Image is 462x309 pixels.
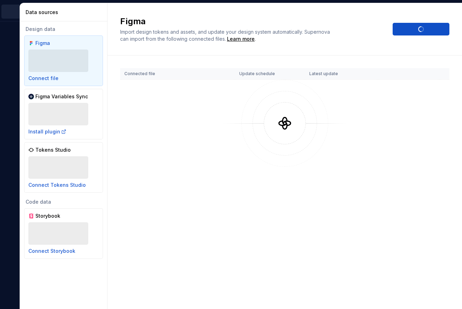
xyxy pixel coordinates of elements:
button: Connect Storybook [28,248,75,255]
a: FigmaConnect file [24,35,103,86]
button: Install plugin [28,128,67,135]
span: . [226,37,256,42]
a: Learn more [227,35,255,42]
h2: Figma [120,16,384,27]
div: Tokens Studio [35,146,71,153]
button: Connect file [28,75,58,82]
th: Connected file [120,68,235,80]
div: Storybook [35,212,69,219]
div: Figma [35,40,69,47]
button: Connect Tokens Studio [28,182,86,189]
a: Figma Variables SyncInstall plugin [24,89,103,139]
div: Data sources [26,9,104,16]
th: Latest update [305,68,378,80]
span: Import design tokens and assets, and update your design system automatically. Supernova can impor... [120,29,331,42]
a: StorybookConnect Storybook [24,208,103,259]
th: Update schedule [235,68,305,80]
div: Design data [24,26,103,33]
div: Figma Variables Sync [35,93,88,100]
div: Code data [24,198,103,205]
a: Tokens StudioConnect Tokens Studio [24,142,103,193]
